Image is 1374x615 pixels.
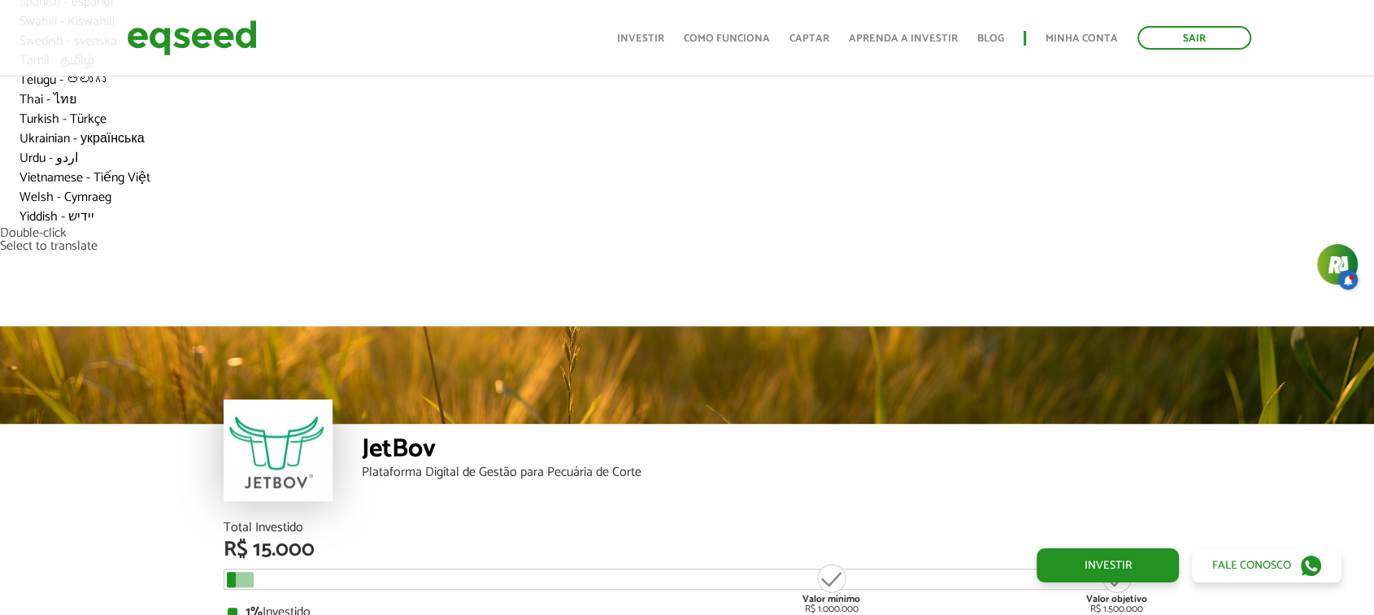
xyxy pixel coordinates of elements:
[1037,548,1179,582] a: Investir
[1137,26,1251,50] a: Sair
[224,521,1150,534] div: Total Investido
[789,33,829,44] a: Captar
[1046,33,1118,44] a: Minha conta
[127,16,257,59] img: EqSeed
[617,33,664,44] a: Investir
[362,436,1150,466] div: JetBov
[1086,562,1147,614] div: R$ 1.500.000
[1086,591,1147,607] strong: Valor objetivo
[802,591,860,607] strong: Valor mínimo
[849,33,958,44] a: Aprenda a investir
[801,562,862,614] div: R$ 1.000.000
[224,539,1150,560] div: R$ 15.000
[362,466,1150,479] div: Plataforma Digital de Gestão para Pecuária de Corte
[977,33,1004,44] a: Blog
[1192,548,1341,582] a: Fale conosco
[684,33,770,44] a: Como funciona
